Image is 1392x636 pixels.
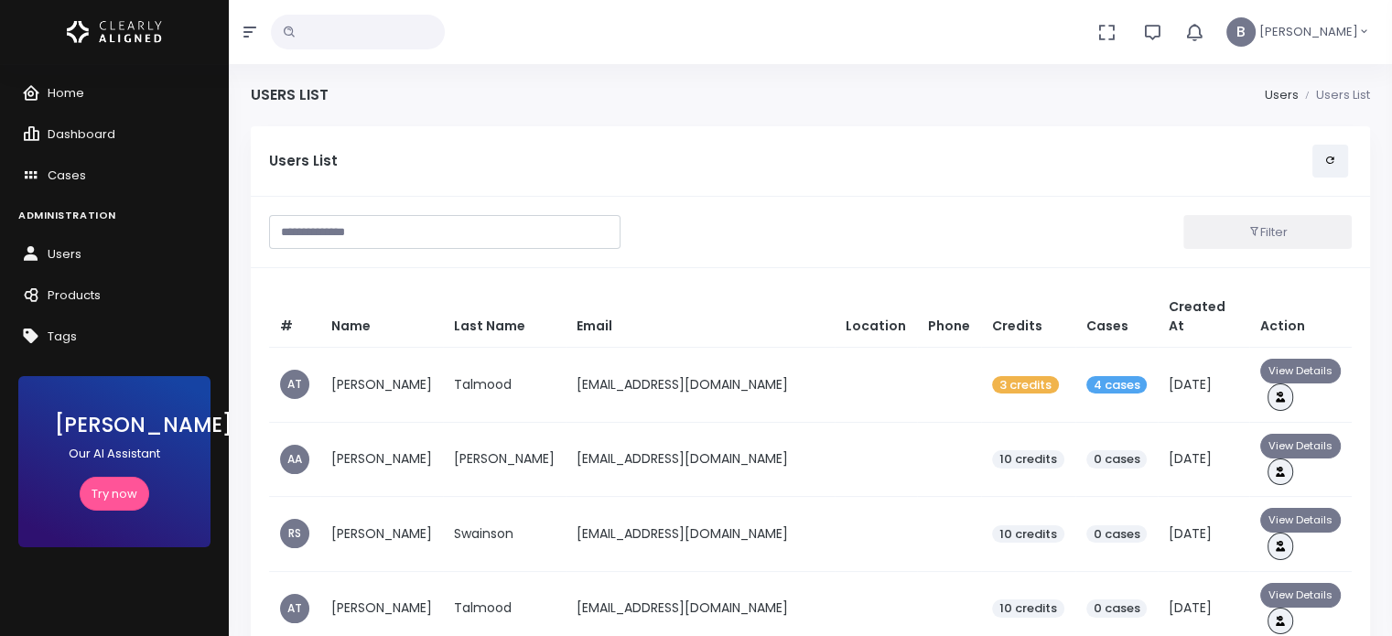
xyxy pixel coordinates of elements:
button: View Details [1260,583,1341,608]
a: Users [1264,86,1298,103]
th: # [269,286,320,348]
span: AT [280,370,309,399]
td: [DATE] [1158,497,1249,571]
button: View Details [1260,508,1341,533]
span: 10 credits [992,450,1064,469]
span: 0 cases [1086,450,1148,469]
span: B [1226,17,1256,47]
th: Name [320,286,443,348]
h5: Users List [269,153,1312,169]
li: Users List [1298,86,1370,104]
td: [EMAIL_ADDRESS][DOMAIN_NAME] [566,497,835,571]
td: [DATE] [1158,348,1249,422]
span: Home [48,84,84,102]
th: Location [835,286,917,348]
p: Our AI Assistant [55,445,174,463]
span: [PERSON_NAME] [1259,23,1358,41]
span: Products [48,286,101,304]
button: Filter [1183,215,1352,249]
span: 10 credits [992,525,1064,544]
span: 0 cases [1086,599,1148,618]
span: AT [280,594,309,623]
th: Created At [1158,286,1249,348]
span: 10 credits [992,599,1064,618]
span: Users [48,245,81,263]
td: [EMAIL_ADDRESS][DOMAIN_NAME] [566,422,835,496]
img: Logo Horizontal [67,13,162,51]
span: Cases [48,167,86,184]
td: [EMAIL_ADDRESS][DOMAIN_NAME] [566,348,835,422]
h4: Users List [251,86,329,103]
td: [PERSON_NAME] [443,422,566,496]
td: Swainson [443,497,566,571]
td: [DATE] [1158,422,1249,496]
button: View Details [1260,359,1341,383]
th: Email [566,286,835,348]
span: 0 cases [1086,525,1148,544]
td: [PERSON_NAME] [320,422,443,496]
span: 3 credits [992,376,1059,394]
a: Try now [80,477,149,511]
td: Talmood [443,348,566,422]
button: View Details [1260,434,1341,458]
th: Phone [917,286,981,348]
span: RS [280,519,309,548]
td: [PERSON_NAME] [320,497,443,571]
span: Dashboard [48,125,115,143]
th: Last Name [443,286,566,348]
h3: [PERSON_NAME] [55,413,174,437]
span: AA [280,445,309,474]
th: Cases [1075,286,1159,348]
span: 4 cases [1086,376,1148,394]
span: Tags [48,328,77,345]
td: [PERSON_NAME] [320,348,443,422]
th: Credits [981,286,1075,348]
th: Action [1249,286,1352,348]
